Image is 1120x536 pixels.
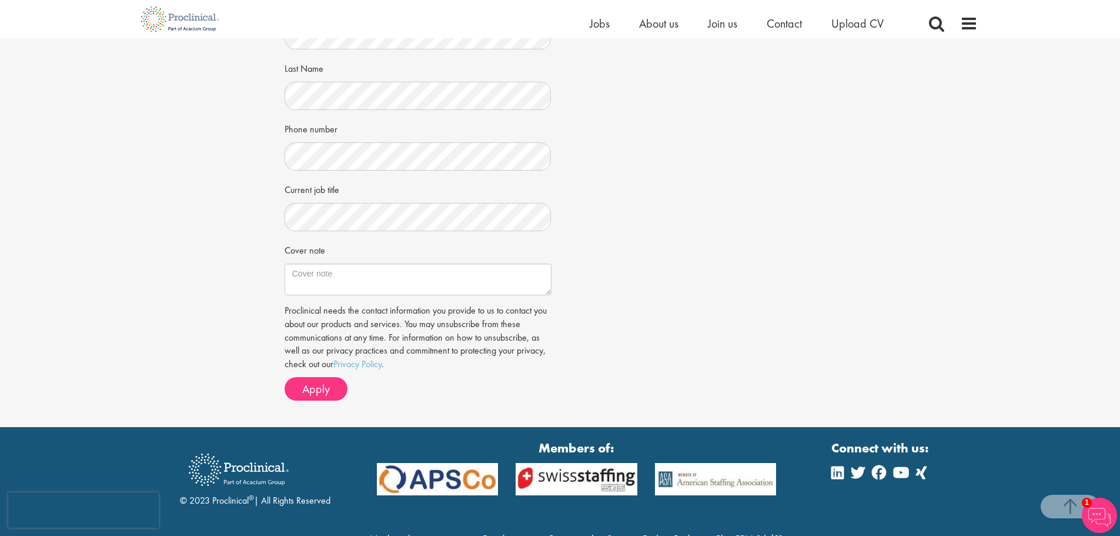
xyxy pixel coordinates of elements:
label: Last Name [285,58,323,76]
img: APSCo [507,463,646,495]
label: Cover note [285,240,325,258]
a: About us [639,16,678,31]
p: Proclinical needs the contact information you provide to us to contact you about our products and... [285,304,551,371]
a: Jobs [590,16,610,31]
sup: ® [249,493,254,502]
button: Apply [285,377,347,401]
label: Phone number [285,119,337,137]
img: APSCo [368,463,507,495]
a: Upload CV [831,16,884,31]
span: 1 [1082,498,1092,508]
img: Chatbot [1082,498,1117,533]
div: © 2023 Proclinical | All Rights Reserved [180,445,330,508]
strong: Members of: [377,439,777,457]
label: Current job title [285,179,339,197]
img: Proclinical Recruitment [180,445,297,494]
iframe: reCAPTCHA [8,492,159,528]
img: APSCo [646,463,785,495]
strong: Connect with us: [831,439,931,457]
a: Join us [708,16,737,31]
a: Privacy Policy [333,358,382,370]
a: Contact [767,16,802,31]
span: Apply [302,381,330,397]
